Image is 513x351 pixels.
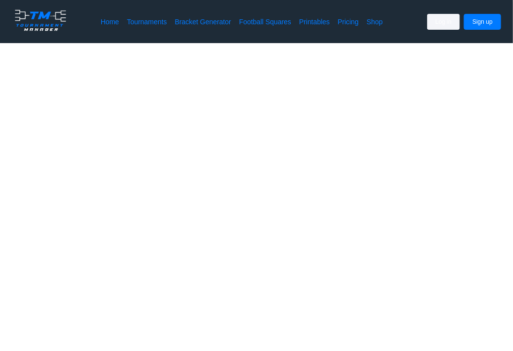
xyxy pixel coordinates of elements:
[12,8,69,33] img: logo.ffa97a18e3bf2c7d.png
[127,17,167,27] a: Tournaments
[239,17,291,27] a: Football Squares
[427,14,460,30] button: Log in
[101,17,119,27] a: Home
[175,17,231,27] a: Bracket Generator
[338,17,359,27] a: Pricing
[464,14,501,30] button: Sign up
[299,17,330,27] a: Printables
[367,17,383,27] a: Shop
